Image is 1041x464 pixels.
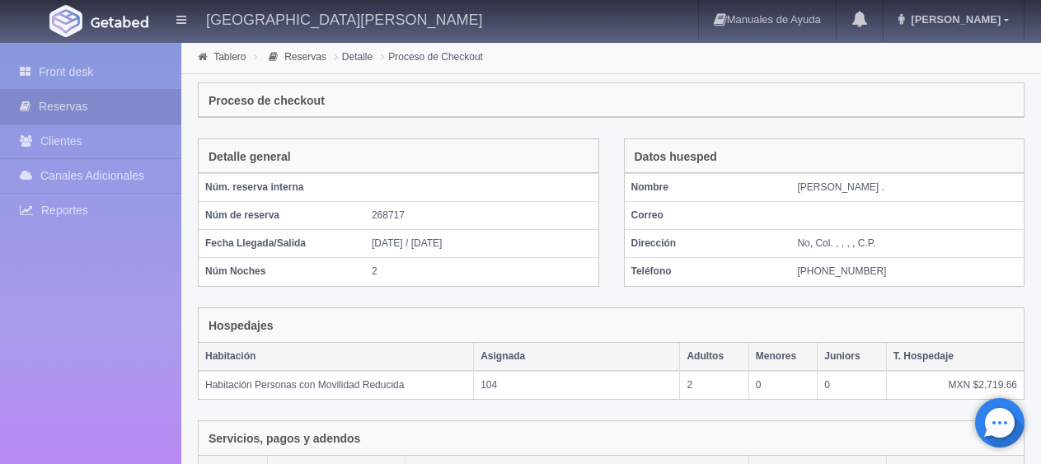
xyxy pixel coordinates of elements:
li: Detalle [331,49,377,64]
td: 0 [818,371,886,399]
td: 268717 [365,202,598,230]
h4: Detalle general [209,151,291,163]
h4: Datos huesped [635,151,717,163]
td: [PHONE_NUMBER] [790,258,1024,286]
th: T. Hospedaje [886,343,1024,371]
th: Fecha Llegada/Salida [199,230,365,258]
th: Núm. reserva interna [199,174,365,202]
span: [PERSON_NAME] [907,13,1001,26]
td: MXN $2,719.66 [886,371,1024,399]
th: Correo [625,202,791,230]
img: Getabed [49,5,82,37]
h4: Proceso de checkout [209,95,325,107]
td: 2 [365,258,598,286]
h4: Hospedajes [209,320,274,332]
h4: [GEOGRAPHIC_DATA][PERSON_NAME] [206,8,482,29]
td: [PERSON_NAME] . [790,174,1024,202]
td: 104 [474,371,680,399]
h4: Servicios, pagos y adendos [209,433,360,445]
th: Adultos [680,343,748,371]
th: Dirección [625,230,791,258]
th: Juniors [818,343,886,371]
th: Núm Noches [199,258,365,286]
th: Nombre [625,174,791,202]
a: Reservas [284,51,326,63]
a: Tablero [213,51,246,63]
li: Proceso de Checkout [377,49,487,64]
td: [DATE] / [DATE] [365,230,598,258]
td: No, Col. , , , , C.P. [790,230,1024,258]
td: Habitación Personas con Movilidad Reducida [199,371,474,399]
img: Getabed [91,16,148,28]
td: 2 [680,371,748,399]
td: 0 [748,371,817,399]
th: Núm de reserva [199,202,365,230]
th: Asignada [474,343,680,371]
th: Menores [748,343,817,371]
th: Habitación [199,343,474,371]
th: Teléfono [625,258,791,286]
